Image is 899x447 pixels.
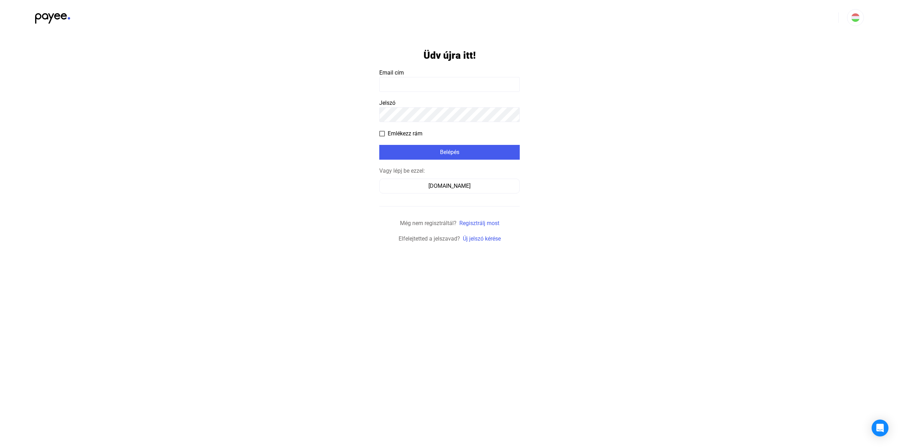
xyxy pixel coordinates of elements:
[379,69,404,76] span: Email cím
[379,100,395,106] span: Jelszó
[379,183,520,189] a: [DOMAIN_NAME]
[35,9,70,24] img: black-payee-blue-dot.svg
[379,145,520,160] button: Belépés
[459,220,499,226] a: Regisztrálj most
[382,182,517,190] div: [DOMAIN_NAME]
[872,420,888,436] div: Open Intercom Messenger
[379,167,520,175] div: Vagy lépj be ezzel:
[399,235,460,242] span: Elfelejtetted a jelszavad?
[400,220,457,226] span: Még nem regisztráltál?
[379,179,520,193] button: [DOMAIN_NAME]
[463,235,501,242] a: Új jelszó kérése
[851,13,860,22] img: HU
[424,49,476,62] h1: Üdv újra itt!
[847,9,864,26] button: HU
[381,148,518,157] div: Belépés
[388,129,422,138] span: Emlékezz rám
